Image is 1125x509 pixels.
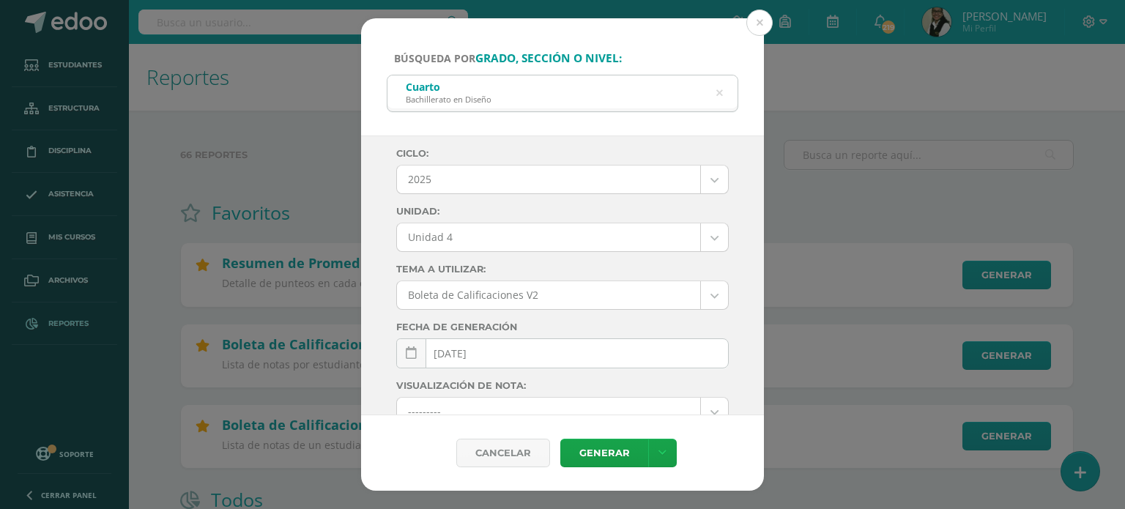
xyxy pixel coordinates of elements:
[397,398,728,426] a: ---------
[408,398,689,426] span: ---------
[387,75,738,111] input: ej. Primero primaria, etc.
[396,322,729,332] label: Fecha de generación
[397,339,728,368] input: Fecha de generación
[408,223,689,251] span: Unidad 4
[406,80,491,94] div: Cuarto
[408,166,689,193] span: 2025
[397,223,728,251] a: Unidad 4
[560,439,648,467] a: Generar
[396,380,729,391] label: Visualización de nota:
[406,94,491,105] div: Bachillerato en Diseño
[746,10,773,36] button: Close (Esc)
[408,281,689,309] span: Boleta de Calificaciones V2
[396,206,729,217] label: Unidad:
[394,51,622,65] span: Búsqueda por
[397,166,728,193] a: 2025
[475,51,622,66] strong: grado, sección o nivel:
[397,281,728,309] a: Boleta de Calificaciones V2
[456,439,550,467] div: Cancelar
[396,148,729,159] label: Ciclo:
[396,264,729,275] label: Tema a Utilizar:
